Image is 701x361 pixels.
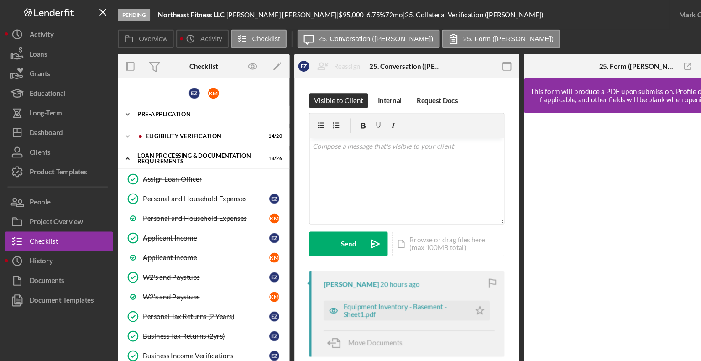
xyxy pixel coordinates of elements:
button: Checklist [5,215,105,234]
button: 25. Form ([PERSON_NAME]) [411,27,521,45]
div: 6.75 % [341,10,358,17]
div: E Z [277,57,288,67]
div: W2's and Paystubs [133,272,251,280]
text: HF [11,345,17,350]
div: Open Intercom Messenger [670,321,692,343]
div: Equipment Inventory - Basement - Sheet1.pdf [319,282,433,296]
label: Overview [129,32,156,40]
div: E Z [251,345,260,354]
div: 25. Conversation ([PERSON_NAME]) [344,58,413,65]
div: Mortgage Statement [133,345,251,353]
div: Assign Loan Officer [133,163,264,170]
div: Reassign [310,52,335,71]
div: Checklist [176,58,203,65]
button: Activity [164,27,212,45]
label: Checklist [235,32,261,40]
div: Business Tax Returns (2yrs) [133,309,251,316]
div: Visible to Client [292,87,338,100]
div: 14 / 20 [246,124,262,130]
div: K M [251,199,260,208]
button: EZReassign [273,52,344,71]
iframe: Lenderfit form [497,114,688,347]
a: Business Income VerificationsEZ [114,322,265,340]
div: Eligibility Verification [136,124,240,130]
div: Send [317,215,331,238]
div: Pending [110,8,140,20]
div: History [27,234,49,254]
b: Northeast Fitness LLC [147,10,209,17]
div: W2's and Paystubs [133,254,251,262]
button: Checklist [215,27,267,45]
a: Applicant IncomeKM [114,230,265,249]
div: E Z [251,326,260,335]
button: 25. Conversation ([PERSON_NAME]) [277,27,409,45]
div: K M [194,82,204,92]
div: Internal [351,87,374,100]
div: Documents [27,252,60,272]
button: Send [288,215,361,238]
a: W2's and PaystubsKM [114,267,265,285]
div: E Z [176,82,186,92]
div: Applicant Income [133,218,251,225]
button: Document Templates [5,270,105,288]
button: Move Documents [301,308,383,330]
time: 2025-08-19 16:09 [354,345,374,353]
div: [PERSON_NAME] [301,345,352,353]
a: W2's and PaystubsEZ [114,249,265,267]
div: Personal and Household Expenses [133,199,251,207]
div: 25. Form ([PERSON_NAME]) [557,58,627,65]
div: Personal Tax Returns (2 Years) [133,291,251,298]
a: Mortgage StatementEZ [114,340,265,358]
div: 72 mo [358,10,375,17]
button: Mark Complete [623,5,696,23]
div: [PERSON_NAME] [PERSON_NAME] | [210,10,315,17]
button: Overview [110,27,162,45]
button: Internal [347,87,378,100]
div: Checklist [27,215,54,236]
div: E Z [251,253,260,262]
a: Assign Loan Officer [114,157,265,176]
div: [PERSON_NAME] [301,261,352,268]
a: Business Tax Returns (2yrs)EZ [114,303,265,322]
label: Activity [186,32,206,40]
button: Documents [5,252,105,270]
label: 25. Conversation ([PERSON_NAME]) [296,32,403,40]
div: E Z [251,308,260,317]
div: K M [251,235,260,244]
div: | [147,10,210,17]
div: Document Templates [27,270,87,291]
div: Personal and Household Expenses [133,181,251,188]
span: Move Documents [324,315,374,323]
div: [PERSON_NAME] [23,338,82,359]
a: Personal and Household ExpensesKM [114,194,265,212]
div: | 25. Collateral Verification ([PERSON_NAME]) [375,10,505,17]
div: Pre-Application [128,104,258,109]
button: HF[PERSON_NAME] [5,338,105,356]
div: Applicant Income [133,236,251,243]
div: Request Docs [387,87,426,100]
